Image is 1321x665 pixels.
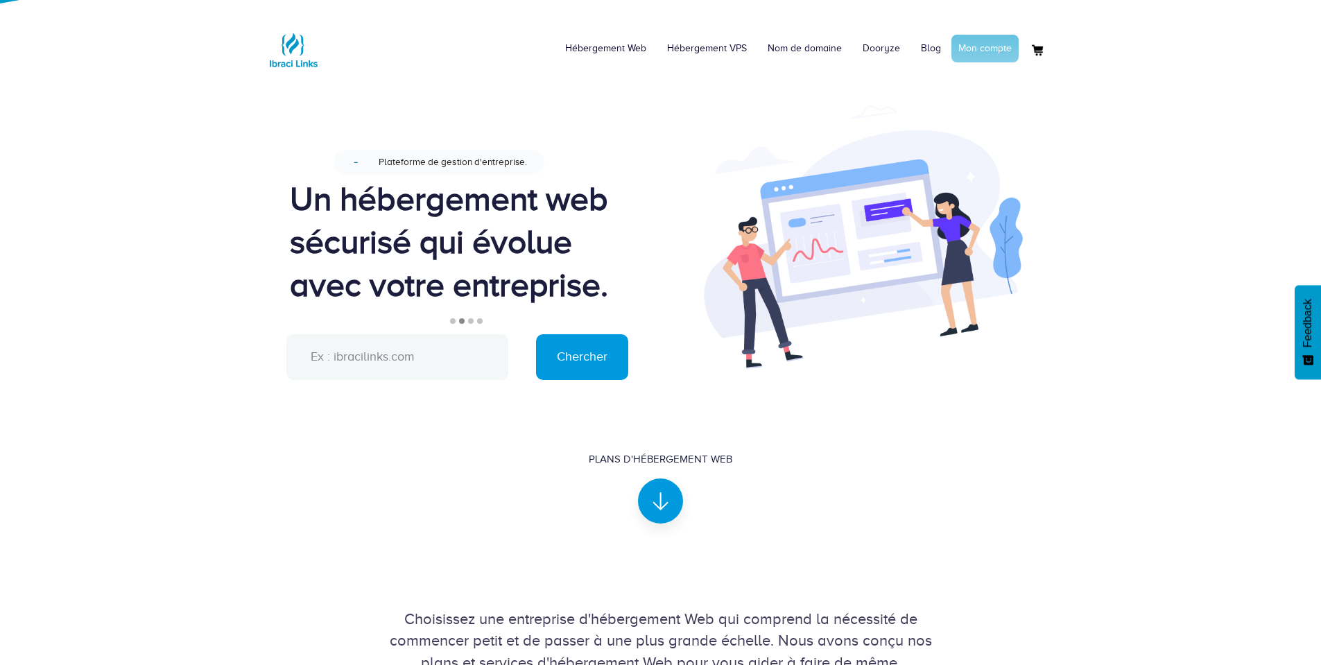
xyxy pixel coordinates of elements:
a: NouveauPlateforme de gestion d'entreprise. [334,147,596,178]
a: Nom de domaine [757,28,852,69]
span: Feedback [1302,299,1314,347]
input: Chercher [536,334,628,380]
a: Hébergement VPS [657,28,757,69]
a: Hébergement Web [555,28,657,69]
a: Mon compte [951,35,1019,62]
div: Plans d'hébergement Web [589,452,732,467]
img: Logo Ibraci Links [266,22,321,78]
input: Ex : ibracilinks.com [286,334,508,380]
a: Plans d'hébergement Web [589,452,732,512]
button: Feedback - Afficher l’enquête [1295,285,1321,379]
div: Un hébergement web sécurisé qui évolue avec votre entreprise. [290,178,640,306]
a: Logo Ibraci Links [266,10,321,78]
span: Nouveau [354,162,357,163]
span: Plateforme de gestion d'entreprise. [378,157,526,167]
a: Blog [910,28,951,69]
a: Dooryze [852,28,910,69]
